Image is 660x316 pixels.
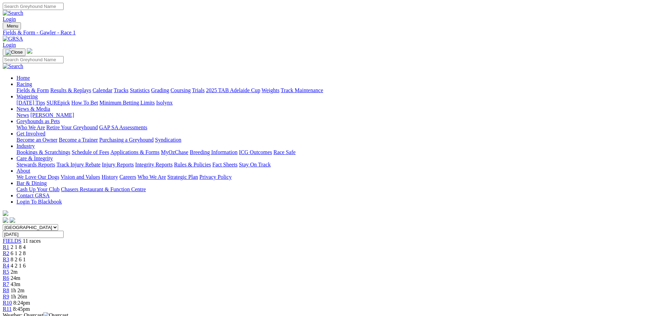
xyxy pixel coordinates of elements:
a: Race Safe [273,149,295,155]
span: R11 [3,306,12,312]
a: Weights [262,87,279,93]
a: News [16,112,29,118]
a: 2025 TAB Adelaide Cup [206,87,260,93]
a: History [101,174,118,180]
a: Syndication [155,137,181,143]
a: Login To Blackbook [16,199,62,205]
a: Stewards Reports [16,162,55,167]
input: Search [3,3,64,10]
a: Greyhounds as Pets [16,118,60,124]
a: R8 [3,287,9,293]
span: 1h 26m [11,294,27,299]
a: R9 [3,294,9,299]
a: Become a Trainer [59,137,98,143]
a: Results & Replays [50,87,91,93]
span: 8 2 6 1 [11,257,26,262]
a: Privacy Policy [199,174,232,180]
a: Vision and Values [60,174,100,180]
span: 11 races [23,238,41,244]
span: Menu [7,23,18,29]
a: Trials [192,87,205,93]
a: Care & Integrity [16,155,53,161]
span: 8:45pm [13,306,30,312]
a: About [16,168,30,174]
span: 6 1 2 8 [11,250,26,256]
a: Chasers Restaurant & Function Centre [61,186,146,192]
a: Fact Sheets [212,162,238,167]
a: Stay On Track [239,162,271,167]
span: 2m [11,269,18,275]
a: Rules & Policies [174,162,211,167]
a: Track Maintenance [281,87,323,93]
div: Greyhounds as Pets [16,124,657,131]
img: twitter.svg [10,217,15,223]
a: Who We Are [16,124,45,130]
a: Racing [16,81,32,87]
a: MyOzChase [161,149,188,155]
a: R1 [3,244,9,250]
button: Toggle navigation [3,48,25,56]
a: ICG Outcomes [239,149,272,155]
a: Bar & Dining [16,180,47,186]
a: R4 [3,263,9,269]
div: Racing [16,87,657,94]
a: R3 [3,257,9,262]
a: Statistics [130,87,150,93]
div: About [16,174,657,180]
a: Get Involved [16,131,45,137]
a: Breeding Information [190,149,238,155]
div: Get Involved [16,137,657,143]
a: FIELDS [3,238,21,244]
a: Isolynx [156,100,173,106]
span: 43m [11,281,20,287]
span: 24m [11,275,20,281]
a: Fields & Form [16,87,49,93]
a: Industry [16,143,35,149]
a: Calendar [92,87,112,93]
a: Login [3,42,16,48]
span: R6 [3,275,9,281]
span: 2 1 8 4 [11,244,26,250]
a: Strategic Plan [167,174,198,180]
a: Home [16,75,30,81]
a: Grading [151,87,169,93]
a: R5 [3,269,9,275]
img: Search [3,63,23,69]
span: 8:24pm [13,300,30,306]
a: R7 [3,281,9,287]
span: 4 2 1 6 [11,263,26,269]
a: We Love Our Dogs [16,174,59,180]
img: Close [5,50,23,55]
a: Track Injury Rebate [56,162,100,167]
a: Schedule of Fees [71,149,109,155]
div: Industry [16,149,657,155]
img: logo-grsa-white.png [3,210,8,216]
div: Wagering [16,100,657,106]
a: Minimum Betting Limits [99,100,155,106]
img: GRSA [3,36,23,42]
input: Search [3,56,64,63]
div: News & Media [16,112,657,118]
a: Applications & Forms [110,149,159,155]
img: Search [3,10,23,16]
a: Purchasing a Greyhound [99,137,154,143]
a: Contact GRSA [16,193,49,198]
span: R2 [3,250,9,256]
input: Select date [3,231,64,238]
a: R10 [3,300,12,306]
div: Care & Integrity [16,162,657,168]
a: Cash Up Your Club [16,186,59,192]
a: How To Bet [71,100,98,106]
a: Fields & Form - Gawler - Race 1 [3,30,657,36]
a: [PERSON_NAME] [30,112,74,118]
